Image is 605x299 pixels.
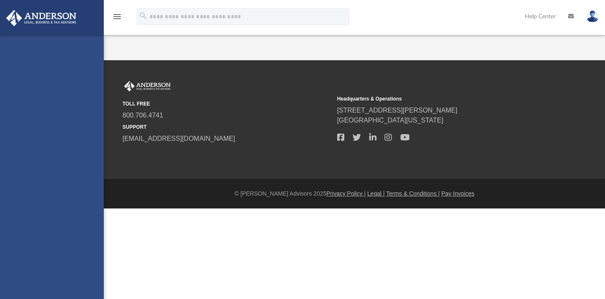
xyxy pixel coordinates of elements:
small: Headquarters & Operations [337,95,546,103]
a: [EMAIL_ADDRESS][DOMAIN_NAME] [122,135,235,142]
div: © [PERSON_NAME] Advisors 2025 [104,189,605,198]
small: SUPPORT [122,123,331,131]
a: Privacy Policy | [326,190,366,197]
a: 800.706.4741 [122,112,163,119]
a: [GEOGRAPHIC_DATA][US_STATE] [337,117,443,124]
a: Legal | [367,190,385,197]
i: menu [112,12,122,22]
img: Anderson Advisors Platinum Portal [122,81,172,92]
a: Pay Invoices [441,190,474,197]
i: search [139,11,148,20]
img: User Pic [586,10,599,22]
a: menu [112,16,122,22]
a: Terms & Conditions | [386,190,440,197]
a: [STREET_ADDRESS][PERSON_NAME] [337,107,458,114]
img: Anderson Advisors Platinum Portal [4,10,79,26]
small: TOLL FREE [122,100,331,108]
